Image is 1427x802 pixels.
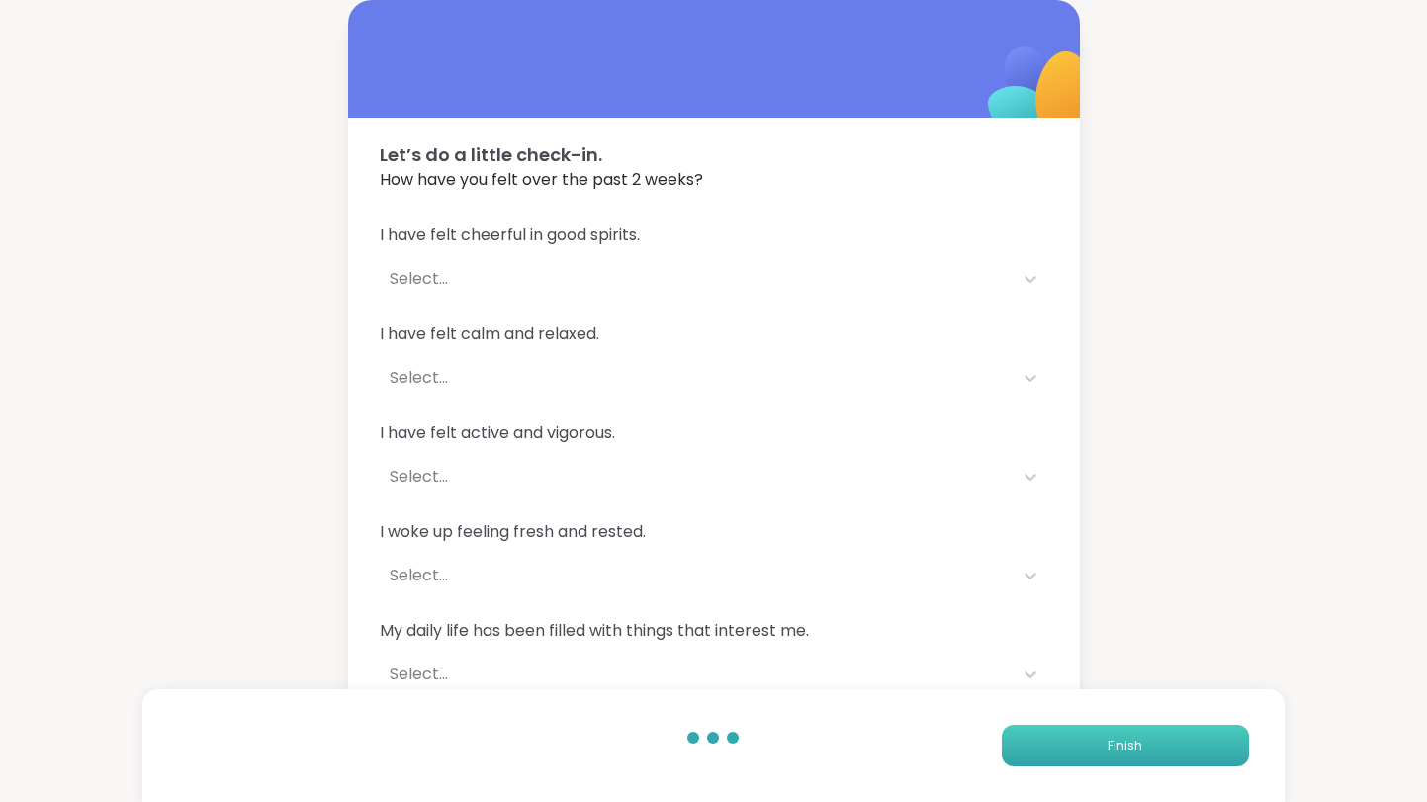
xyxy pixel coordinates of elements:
span: I have felt active and vigorous. [380,421,1048,445]
div: Select... [390,663,1003,686]
div: Select... [390,465,1003,489]
span: How have you felt over the past 2 weeks? [380,168,1048,192]
span: I have felt cheerful in good spirits. [380,223,1048,247]
button: Finish [1002,725,1249,766]
span: My daily life has been filled with things that interest me. [380,619,1048,643]
span: I have felt calm and relaxed. [380,322,1048,346]
span: Let’s do a little check-in. [380,141,1048,168]
div: Select... [390,366,1003,390]
span: I woke up feeling fresh and rested. [380,520,1048,544]
span: Finish [1108,737,1142,755]
div: Select... [390,564,1003,587]
div: Select... [390,267,1003,291]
